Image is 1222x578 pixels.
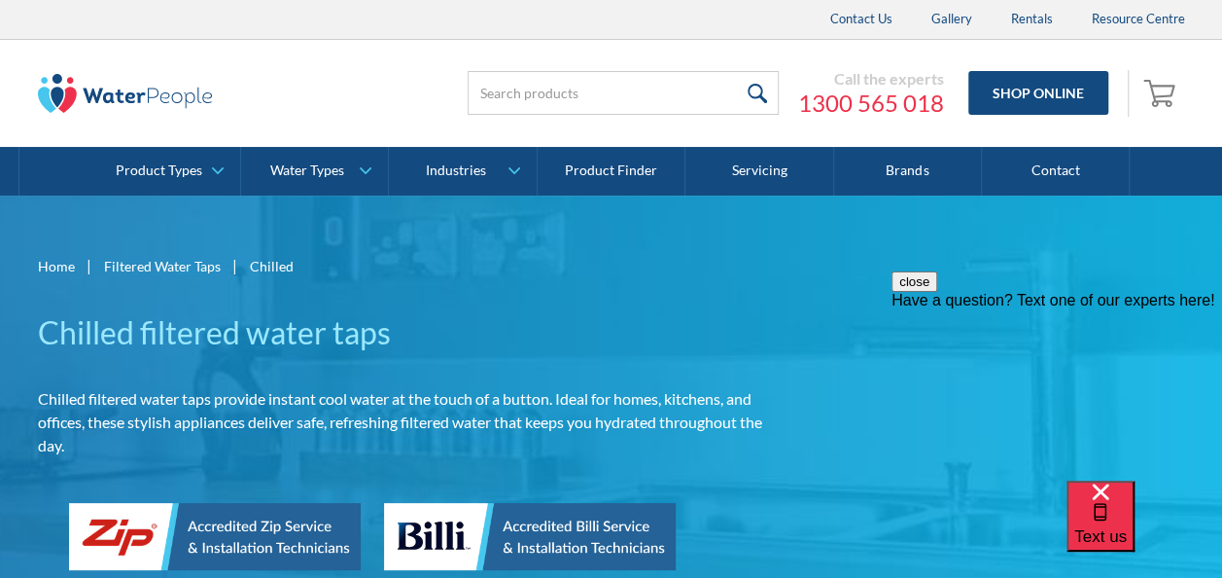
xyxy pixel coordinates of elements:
img: shopping cart [1143,77,1180,108]
iframe: podium webchat widget bubble [1066,481,1222,578]
h1: Chilled filtered water taps [38,309,785,356]
div: Industries [426,163,486,179]
div: Call the experts [798,69,944,89]
p: Chilled filtered water taps provide instant cool water at the touch of a button. Ideal for homes,... [38,387,785,457]
a: Product Finder [538,147,685,196]
a: 1300 565 018 [798,89,944,118]
a: Brands [834,147,982,196]
div: Chilled [250,256,294,276]
a: Product Types [93,147,240,196]
a: Industries [389,147,536,196]
a: Water Types [241,147,388,196]
a: Open empty cart [1138,70,1185,117]
div: Product Types [116,163,202,179]
a: Shop Online [968,71,1108,115]
div: | [85,254,94,277]
div: | [230,254,240,277]
div: Water Types [270,163,344,179]
iframe: podium webchat widget prompt [891,271,1222,505]
a: Contact [982,147,1130,196]
a: Servicing [685,147,833,196]
img: The Water People [38,74,213,113]
a: Filtered Water Taps [104,256,221,276]
input: Search products [468,71,779,115]
a: Home [38,256,75,276]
